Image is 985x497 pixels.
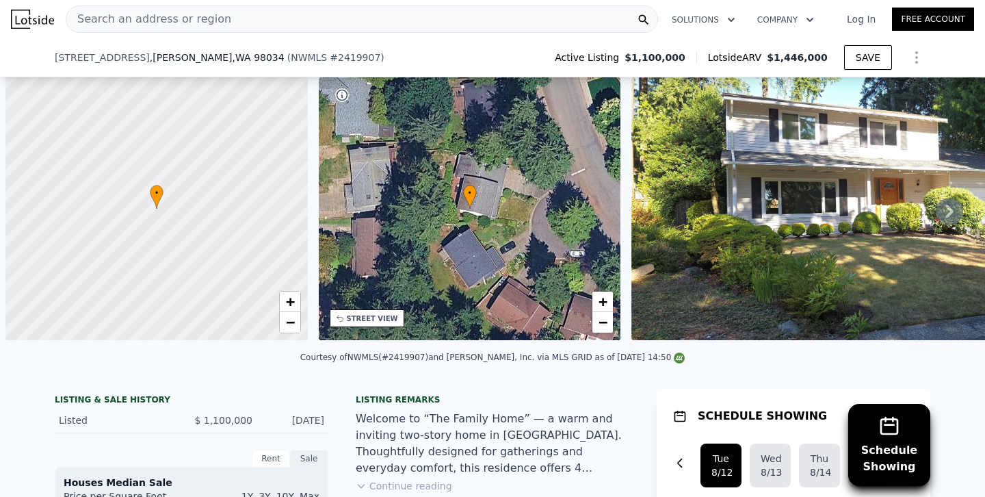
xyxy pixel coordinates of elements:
[55,394,328,408] div: LISTING & SALE HISTORY
[592,292,613,312] a: Zoom in
[599,293,607,310] span: +
[356,479,452,493] button: Continue reading
[761,452,780,466] div: Wed
[767,52,828,63] span: $1,446,000
[290,450,328,468] div: Sale
[291,52,327,63] span: NWMLS
[150,187,163,199] span: •
[285,293,294,310] span: +
[287,51,384,64] div: ( )
[711,466,731,479] div: 8/12
[11,10,54,29] img: Lotside
[555,51,625,64] span: Active Listing
[300,353,685,362] div: Courtesy of NWMLS (#2419907) and [PERSON_NAME], Inc. via MLS GRID as of [DATE] 14:50
[903,44,930,71] button: Show Options
[66,11,231,27] span: Search an address or region
[233,52,285,63] span: , WA 98034
[625,51,685,64] span: $1,100,000
[810,466,829,479] div: 8/14
[750,444,791,487] button: Wed8/13
[356,394,629,405] div: Listing remarks
[150,51,285,64] span: , [PERSON_NAME]
[711,452,731,466] div: Tue
[285,314,294,331] span: −
[356,411,629,476] div: Welcome to “The Family Home” — a warm and inviting two-story home in [GEOGRAPHIC_DATA]. Thoughtfu...
[810,452,829,466] div: Thu
[746,8,825,32] button: Company
[844,45,892,70] button: SAVE
[194,415,252,426] span: $ 1,100,000
[698,408,827,424] h1: SCHEDULE SHOWING
[661,8,746,32] button: Solutions
[59,413,181,427] div: Listed
[280,292,300,312] a: Zoom in
[830,12,892,26] a: Log In
[700,444,741,487] button: Tue8/12
[463,185,477,209] div: •
[592,312,613,333] a: Zoom out
[263,413,324,427] div: [DATE]
[463,187,477,199] span: •
[55,51,150,64] span: [STREET_ADDRESS]
[150,185,163,209] div: •
[330,52,380,63] span: # 2419907
[892,8,974,31] a: Free Account
[599,314,607,331] span: −
[761,466,780,479] div: 8/13
[848,404,930,486] button: ScheduleShowing
[799,444,840,487] button: Thu8/14
[674,353,685,364] img: NWMLS Logo
[252,450,290,468] div: Rent
[64,476,319,489] div: Houses Median Sale
[347,314,398,324] div: STREET VIEW
[280,312,300,333] a: Zoom out
[708,51,767,64] span: Lotside ARV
